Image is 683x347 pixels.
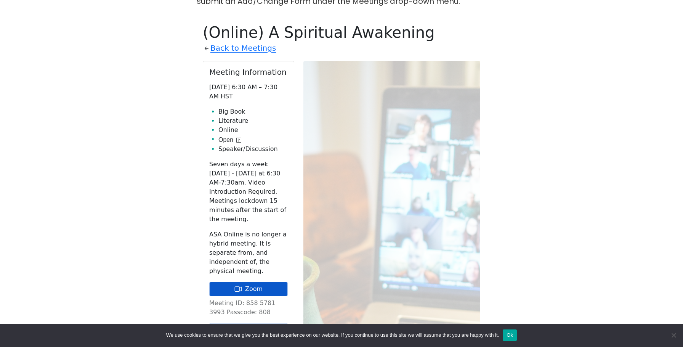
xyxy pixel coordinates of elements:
h1: (Online) A Spiritual Awakening [203,23,480,42]
li: Speaker/Discussion [218,145,288,154]
a: Zoom [209,282,288,296]
span: Open [218,135,233,145]
p: Seven days a week [DATE] - [DATE] at 6:30 AM-7:30am. Video Introduction Required. Meetings lockdo... [209,160,288,224]
p: [DATE] 6:30 AM – 7:30 AM HST [209,83,288,101]
span: We use cookies to ensure that we give you the best experience on our website. If you continue to ... [166,331,499,339]
p: ASA Online is no longer a hybrid meeting. It is separate from, and independent of, the physical m... [209,230,288,276]
li: Literature [218,116,288,125]
li: Big Book [218,107,288,116]
span: No [670,331,677,339]
button: Ok [503,329,517,341]
li: Online [218,125,288,135]
h2: Meeting Information [209,67,288,77]
button: Open [218,135,241,145]
a: Phone [209,323,288,337]
p: Meeting ID: 858 5781 3993 Passcode: 808 [209,299,288,317]
a: Back to Meetings [210,42,276,55]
